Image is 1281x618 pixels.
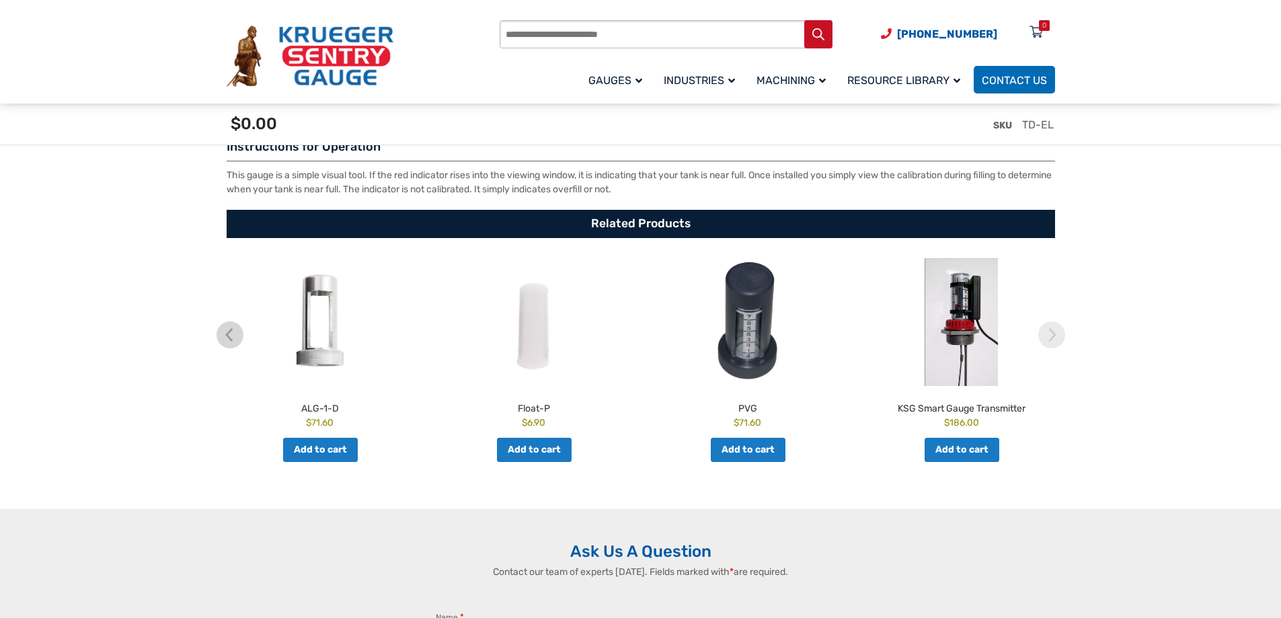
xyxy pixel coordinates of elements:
img: Krueger Sentry Gauge [227,26,393,87]
a: Gauges [580,64,656,95]
a: Float-P $6.90 [430,258,637,430]
p: Contact our team of experts [DATE]. Fields marked with are required. [422,565,859,579]
a: PVG $71.60 [644,258,851,430]
span: Contact Us [982,74,1047,87]
a: Contact Us [974,66,1055,93]
bdi: 6.90 [522,417,545,428]
span: TD-EL [1022,118,1054,131]
h2: KSG Smart Gauge Transmitter [858,397,1065,416]
a: Machining [748,64,839,95]
h2: Ask Us A Question [227,541,1055,562]
span: Resource Library [847,74,960,87]
bdi: 71.60 [306,417,334,428]
span: Gauges [588,74,642,87]
div: 0 [1042,20,1046,31]
a: Add to cart: “Float-P” [497,438,572,462]
a: ALG-1-D $71.60 [217,258,424,430]
h2: PVG [644,397,851,416]
a: Add to cart: “PVG” [711,438,785,462]
p: This gauge is a simple visual tool. If the red indicator rises into the viewing window, it is ind... [227,168,1055,196]
span: $ [944,417,949,428]
h2: ALG-1-D [217,397,424,416]
img: KSG Smart Gauge Transmitter [858,258,1065,386]
span: $ [734,417,739,428]
span: Machining [756,74,826,87]
span: $ [522,417,527,428]
a: Add to cart: “KSG Smart Gauge Transmitter” [925,438,999,462]
img: chevron-right.svg [1038,321,1065,348]
a: KSG Smart Gauge Transmitter $186.00 [858,258,1065,430]
h2: Float-P [430,397,637,416]
span: SKU [993,120,1012,131]
a: Phone Number (920) 434-8860 [881,26,997,42]
span: Industries [664,74,735,87]
img: ALG-OF [217,258,424,386]
bdi: 71.60 [734,417,761,428]
h2: Related Products [227,210,1055,238]
a: Add to cart: “ALG-1-D” [283,438,358,462]
img: chevron-left.svg [217,321,243,348]
a: Resource Library [839,64,974,95]
span: $ [306,417,311,428]
img: Float-P [430,258,637,386]
a: Industries [656,64,748,95]
span: [PHONE_NUMBER] [897,28,997,40]
img: PVG [644,258,851,386]
bdi: 186.00 [944,417,979,428]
